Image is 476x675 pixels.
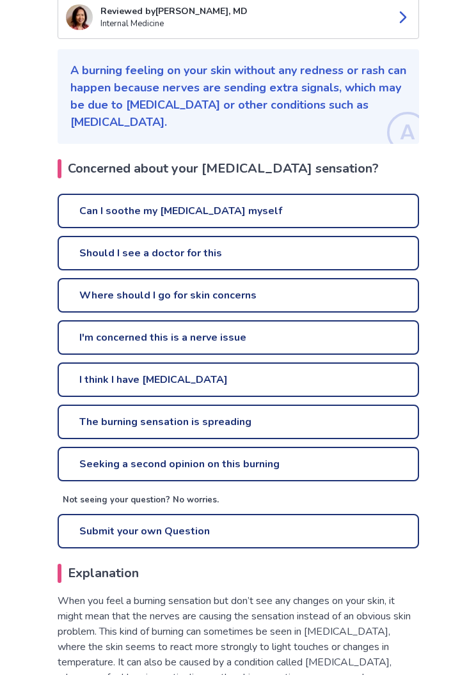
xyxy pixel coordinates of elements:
a: I'm concerned this is a nerve issue [58,320,419,355]
a: Can I soothe my [MEDICAL_DATA] myself [58,194,419,228]
p: A burning feeling on your skin without any redness or rash can happen because nerves are sending ... [70,62,406,131]
p: Internal Medicine [100,18,385,31]
img: Suo Lee [66,4,93,30]
p: Not seeing your question? No worries. [63,494,419,507]
p: Reviewed by [PERSON_NAME], MD [100,4,385,18]
a: Should I see a doctor for this [58,236,419,270]
h2: Concerned about your [MEDICAL_DATA] sensation? [58,159,419,178]
a: I think I have [MEDICAL_DATA] [58,362,419,397]
a: Seeking a second opinion on this burning [58,447,419,481]
h2: Explanation [58,564,419,583]
a: Submit your own Question [58,514,419,548]
a: The burning sensation is spreading [58,405,419,439]
a: Where should I go for skin concerns [58,278,419,313]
